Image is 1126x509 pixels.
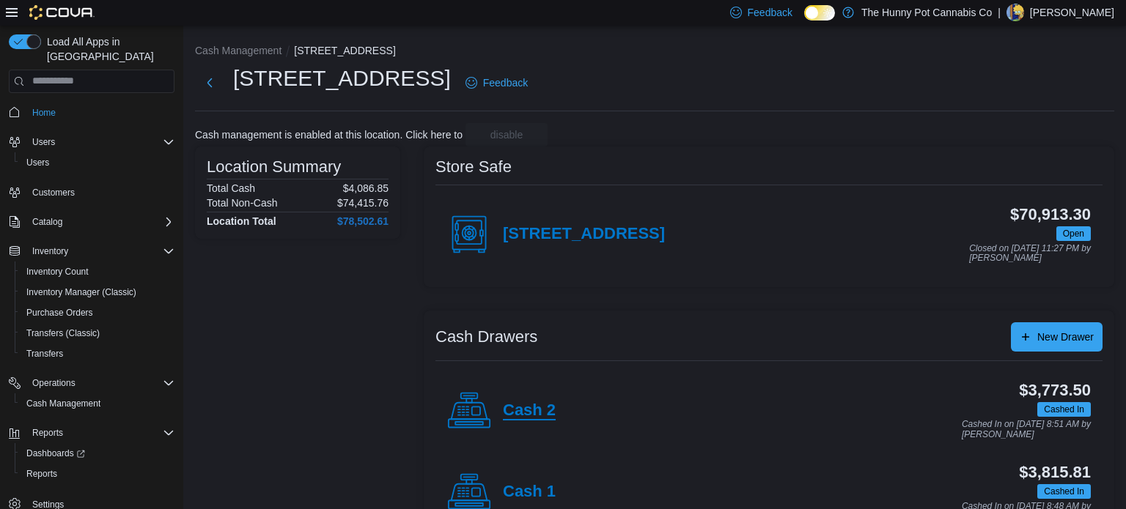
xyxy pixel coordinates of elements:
button: Next [195,68,224,97]
button: Purchase Orders [15,302,180,323]
span: Load All Apps in [GEOGRAPHIC_DATA] [41,34,174,64]
span: Home [32,107,56,119]
a: Inventory Count [21,263,95,280]
span: Cash Management [21,395,174,412]
span: Open [1063,227,1084,240]
span: Cashed In [1044,403,1084,416]
span: Inventory Count [21,263,174,280]
p: $74,415.76 [337,197,389,209]
span: Purchase Orders [26,307,93,319]
a: Inventory Manager (Classic) [21,283,142,301]
a: Cash Management [21,395,106,412]
img: Cova [29,5,95,20]
span: Home [26,103,174,122]
button: Reports [3,423,180,443]
span: Purchase Orders [21,304,174,322]
button: New Drawer [1011,322,1103,352]
span: Catalog [26,213,174,231]
button: Reports [15,464,180,484]
button: disable [466,123,548,146]
span: Users [32,136,55,148]
a: Purchase Orders [21,304,99,322]
button: Inventory Count [15,261,180,282]
span: Cashed In [1037,402,1091,417]
span: Users [21,154,174,171]
span: Cash Management [26,398,100,409]
span: New Drawer [1037,330,1094,344]
button: Cash Management [15,393,180,414]
span: Dashboards [26,447,85,459]
span: Reports [21,465,174,483]
button: Inventory [3,241,180,261]
h3: $3,773.50 [1019,382,1091,399]
a: Feedback [460,68,534,97]
button: [STREET_ADDRESS] [294,45,395,56]
span: Transfers [26,348,63,360]
button: Users [3,132,180,152]
span: Operations [26,374,174,392]
span: Cashed In [1037,484,1091,499]
a: Dashboards [21,445,91,462]
button: Customers [3,182,180,203]
span: Open [1056,226,1091,241]
h6: Total Non-Cash [207,197,278,209]
p: The Hunny Pot Cannabis Co [861,4,992,21]
input: Dark Mode [804,5,835,21]
p: Cash management is enabled at this location. Click here to [195,129,463,141]
h3: Cash Drawers [435,328,537,346]
span: Inventory [26,242,174,260]
button: Inventory Manager (Classic) [15,282,180,302]
p: | [998,4,1001,21]
div: Shannon Shute [1007,4,1024,21]
h4: [STREET_ADDRESS] [503,225,665,244]
a: Home [26,104,62,122]
h3: Store Safe [435,158,512,176]
span: Feedback [748,5,792,20]
button: Users [26,133,61,151]
span: Transfers (Classic) [21,324,174,342]
span: Customers [32,187,75,198]
h1: [STREET_ADDRESS] [233,64,451,93]
h3: Location Summary [207,158,341,176]
nav: An example of EuiBreadcrumbs [195,43,1114,61]
a: Users [21,154,55,171]
a: Customers [26,184,81,201]
p: Closed on [DATE] 11:27 PM by [PERSON_NAME] [969,244,1091,264]
span: Feedback [483,75,528,90]
a: Reports [21,465,63,483]
p: Cashed In on [DATE] 8:51 AM by [PERSON_NAME] [962,420,1091,439]
a: Dashboards [15,443,180,464]
h4: Cash 2 [503,401,556,420]
span: Users [26,133,174,151]
h4: Location Total [207,215,276,227]
button: Inventory [26,242,74,260]
h3: $3,815.81 [1019,464,1091,481]
button: Cash Management [195,45,281,56]
span: Transfers [21,345,174,363]
button: Catalog [26,213,68,231]
button: Catalog [3,212,180,232]
button: Transfers (Classic) [15,323,180,343]
span: disable [490,127,523,142]
p: [PERSON_NAME] [1030,4,1114,21]
button: Operations [3,373,180,393]
button: Operations [26,374,81,392]
span: Transfers (Classic) [26,327,100,339]
span: Inventory Manager (Classic) [26,286,136,298]
button: Home [3,102,180,123]
span: Inventory [32,245,68,257]
span: Reports [32,427,63,439]
button: Transfers [15,343,180,364]
span: Reports [26,424,174,442]
span: Reports [26,468,57,480]
a: Transfers [21,345,69,363]
button: Users [15,152,180,173]
p: $4,086.85 [343,182,389,194]
span: Customers [26,183,174,201]
span: Inventory Count [26,266,89,278]
span: Catalog [32,216,62,228]
span: Operations [32,377,76,389]
span: Dashboards [21,445,174,462]
a: Transfers (Classic) [21,324,106,342]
